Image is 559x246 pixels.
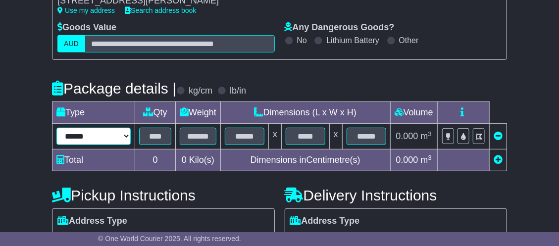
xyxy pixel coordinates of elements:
span: Residential [57,229,105,245]
span: © One World Courier 2025. All rights reserved. [98,235,241,243]
label: Lithium Battery [326,36,379,45]
span: Air & Sea Depot [409,229,476,245]
td: Kilo(s) [176,149,221,171]
span: Air & Sea Depot [177,229,244,245]
label: Address Type [290,216,360,227]
sup: 3 [428,154,432,161]
span: m [421,155,432,165]
span: 0 [182,155,187,165]
td: Weight [176,102,221,124]
span: Commercial [115,229,167,245]
label: No [297,36,307,45]
span: 0.000 [396,131,418,141]
label: Goods Value [57,22,116,33]
td: Volume [390,102,437,124]
label: Any Dangerous Goods? [285,22,395,33]
label: kg/cm [189,86,212,97]
td: x [329,124,342,149]
td: Dimensions (L x W x H) [220,102,390,124]
label: Address Type [57,216,127,227]
h4: Delivery Instructions [285,187,507,203]
sup: 3 [428,130,432,138]
td: Qty [135,102,176,124]
a: Remove this item [494,131,503,141]
td: x [268,124,281,149]
span: m [421,131,432,141]
span: Commercial [348,229,400,245]
td: Type [52,102,135,124]
label: Other [399,36,419,45]
td: 0 [135,149,176,171]
a: Add new item [494,155,503,165]
a: Search address book [125,6,196,14]
td: Total [52,149,135,171]
td: Dimensions in Centimetre(s) [220,149,390,171]
span: Residential [290,229,338,245]
h4: Pickup Instructions [52,187,274,203]
h4: Package details | [52,80,176,97]
a: Use my address [57,6,115,14]
label: AUD [57,35,85,52]
span: 0.000 [396,155,418,165]
label: lb/in [230,86,246,97]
